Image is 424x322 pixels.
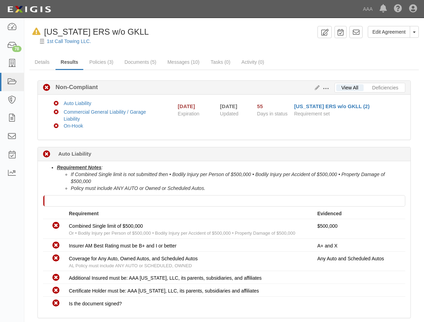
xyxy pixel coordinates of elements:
[54,101,59,106] i: Non-Compliant
[69,288,259,294] span: Certificate Holder must be: AAA [US_STATE], LLC, its parents, subsidiaries and affiliates
[359,2,376,16] a: AAA
[294,111,330,116] span: Requirement set
[84,55,118,69] a: Policies (3)
[64,109,146,122] a: Commercial General Liability / Garage Liability
[52,274,60,281] i: Non-Compliant
[69,263,192,268] span: AL Policy must include ANY AUTO or SCHEDULED, OWNED
[58,150,91,157] b: Auto Liability
[336,84,364,91] a: View All
[257,111,288,116] span: Days in status
[220,103,247,110] div: [DATE]
[312,85,320,90] a: Edit Results
[5,3,53,16] img: logo-5460c22ac91f19d4615b14bd174203de0afe785f0fc80cf4dbbc73dc1793850b.png
[52,242,60,249] i: Non-Compliant
[294,103,370,109] a: [US_STATE] ERS w/o GKLL (2)
[57,164,405,192] li: :
[52,287,60,294] i: Non-Compliant
[367,84,404,91] a: Deficiencies
[64,101,91,106] a: Auto Liability
[69,301,122,306] span: Is the document signed?
[317,242,400,249] p: A+ and X
[119,55,162,69] a: Documents (5)
[52,300,60,307] i: Non-Compliant
[54,124,59,129] i: Non-Compliant
[69,243,177,249] span: Insurer AM Best Rating must be B+ and I or better
[56,55,84,70] a: Results
[368,26,410,38] a: Edit Agreement
[57,165,101,170] u: Requirement Notes
[162,55,205,69] a: Messages (10)
[317,223,400,229] p: $500,000
[69,230,295,236] span: Or • Bodily Injury per Person of $500,000 • Bodily Injury per Accident of $500,000 • Property Dam...
[71,185,405,192] li: Policy must include ANY AUTO or Owned or Scheduled Autos.
[394,5,402,13] i: Help Center - Complianz
[236,55,269,69] a: Activity (0)
[178,110,215,117] span: Expiration
[43,84,50,92] i: Non-Compliant
[257,103,289,110] div: Since 08/19/2025
[317,211,342,216] strong: Evidenced
[317,255,400,262] p: Any Auto and Scheduled Autos
[52,255,60,262] i: Non-Compliant
[50,83,98,92] b: Non-Compliant
[43,151,50,158] i: Non-Compliant 55 days (since 08/19/2025)
[205,55,236,69] a: Tasks (0)
[69,256,198,261] span: Coverage for Any Auto, Owned Autos, and Scheduled Autos
[220,111,238,116] span: Updated
[47,38,91,44] a: 1st Call Towing LLC.
[29,26,149,38] div: Texas ERS w/o GKLL
[71,171,405,185] li: If Combined Single limit is not submitted then • Bodily Injury per Person of $500,000 • Bodily In...
[69,223,143,229] span: Combined Single limit of $500,000
[69,275,262,281] span: Additional Insured must be: AAA [US_STATE], LLC, its parents, subsidiaries, and affiliates
[64,123,83,129] a: On-Hook
[178,103,195,110] div: [DATE]
[32,28,41,35] i: In Default since 09/02/2025
[52,222,60,229] i: Non-Compliant
[29,55,55,69] a: Details
[12,46,22,52] div: 78
[69,211,99,216] strong: Requirement
[44,27,149,36] span: [US_STATE] ERS w/o GKLL
[54,110,59,115] i: Non-Compliant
